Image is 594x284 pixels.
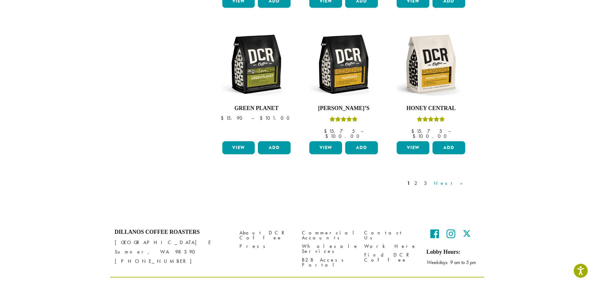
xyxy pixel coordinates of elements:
a: Find DCR Coffee [364,251,417,264]
img: DCR-12oz-FTO-Green-Planet-Stock-scaled.png [220,28,292,100]
span: $ [324,128,329,134]
bdi: 15.90 [221,115,245,121]
bdi: 100.00 [413,133,450,139]
h4: Honey Central [395,105,467,112]
a: Contact Us [364,229,417,242]
a: Green Planet [221,28,292,139]
a: Next » [432,180,468,187]
div: Rated 5.00 out of 5 [330,116,358,125]
a: 2 [413,180,421,187]
a: View [309,141,342,154]
h4: Dillanos Coffee Roasters [115,229,230,236]
a: 1 [406,180,411,187]
a: Wholesale Services [302,242,355,256]
a: 3 [423,180,431,187]
img: DCR-12oz-Hannahs-Stock-scaled.png [308,28,379,100]
a: Press [239,242,292,251]
a: [PERSON_NAME]’sRated 5.00 out of 5 [308,28,379,139]
span: $ [260,115,265,121]
bdi: 101.00 [260,115,292,121]
span: – [251,115,254,121]
a: Work Here [364,242,417,251]
a: B2B Access Portal [302,256,355,269]
button: Add [258,141,291,154]
bdi: 15.75 [324,128,355,134]
span: – [448,128,451,134]
bdi: 100.00 [325,133,362,139]
span: $ [221,115,226,121]
span: $ [325,133,331,139]
img: DCR-12oz-Honey-Central-Stock-scaled.png [395,28,467,100]
h4: [PERSON_NAME]’s [308,105,379,112]
bdi: 15.75 [411,128,442,134]
a: View [222,141,255,154]
h5: Lobby Hours: [427,249,480,256]
button: Add [432,141,465,154]
a: Honey CentralRated 5.00 out of 5 [395,28,467,139]
a: About DCR Coffee [239,229,292,242]
em: Weekdays 9 am to 5 pm [427,259,476,266]
a: View [397,141,429,154]
p: [GEOGRAPHIC_DATA] E Sumner, WA 98390 [PHONE_NUMBER] [115,238,230,266]
span: – [361,128,363,134]
h4: Green Planet [221,105,292,112]
button: Add [345,141,378,154]
span: $ [413,133,418,139]
div: Rated 5.00 out of 5 [417,116,445,125]
span: $ [411,128,417,134]
a: Commercial Accounts [302,229,355,242]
